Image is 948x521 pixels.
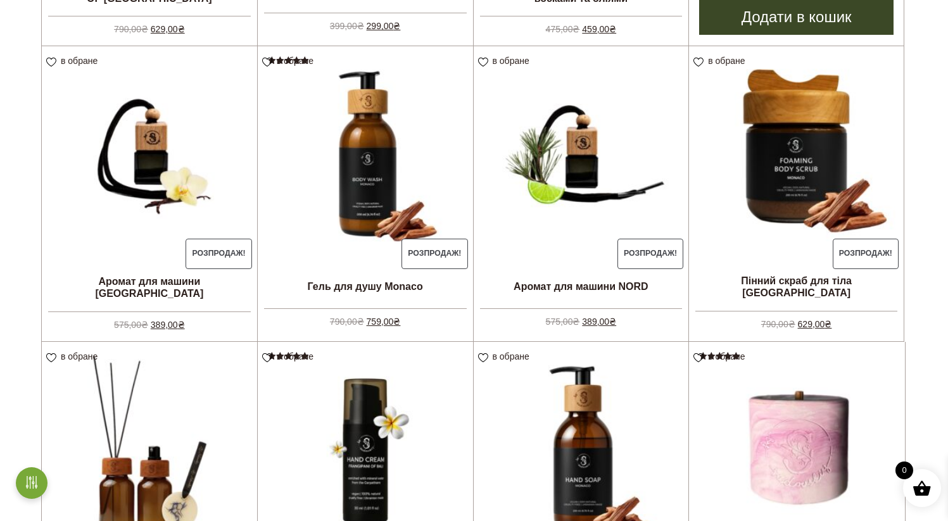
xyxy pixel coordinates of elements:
[617,239,684,269] span: Розпродаж!
[178,320,185,330] span: ₴
[46,351,102,361] a: в обране
[262,58,272,67] img: unfavourite.svg
[693,351,749,361] a: в обране
[277,351,313,361] span: в обране
[708,56,745,66] span: в обране
[61,351,98,361] span: в обране
[478,56,534,66] a: в обране
[693,58,704,67] img: unfavourite.svg
[262,56,318,66] a: в обране
[277,56,313,66] span: в обране
[178,24,185,34] span: ₴
[478,351,534,361] a: в обране
[367,317,401,327] bdi: 759,00
[788,319,795,329] span: ₴
[546,317,580,327] bdi: 575,00
[478,353,488,363] img: unfavourite.svg
[262,353,272,363] img: unfavourite.svg
[693,353,704,363] img: unfavourite.svg
[46,56,102,66] a: в обране
[151,320,185,330] bdi: 389,00
[357,21,364,31] span: ₴
[689,270,904,304] h2: Пінний скраб для тіла [GEOGRAPHIC_DATA]
[493,56,529,66] span: в обране
[572,24,579,34] span: ₴
[330,21,364,31] bdi: 399,00
[151,24,185,34] bdi: 629,00
[141,320,148,330] span: ₴
[258,270,473,302] h2: Гель для душу Monaco
[895,461,913,479] span: 0
[478,58,488,67] img: unfavourite.svg
[493,351,529,361] span: в обране
[474,270,689,302] h2: Аромат для машини NORD
[609,317,616,327] span: ₴
[367,21,401,31] bdi: 299,00
[825,319,831,329] span: ₴
[693,56,749,66] a: в обране
[582,24,616,34] bdi: 459,00
[393,21,400,31] span: ₴
[186,239,252,269] span: Розпродаж!
[572,317,579,327] span: ₴
[582,317,616,327] bdi: 389,00
[42,46,257,329] a: Розпродаж! Аромат для машини [GEOGRAPHIC_DATA]
[258,46,473,329] a: Розпродаж! Гель для душу MonacoОцінено в 5.00 з 5
[833,239,899,269] span: Розпродаж!
[393,317,400,327] span: ₴
[546,24,580,34] bdi: 475,00
[401,239,468,269] span: Розпродаж!
[474,46,689,329] a: Розпродаж! Аромат для машини NORD
[761,319,795,329] bdi: 790,00
[330,317,364,327] bdi: 790,00
[357,317,364,327] span: ₴
[798,319,832,329] bdi: 629,00
[46,58,56,67] img: unfavourite.svg
[114,24,148,34] bdi: 790,00
[708,351,745,361] span: в обране
[262,351,318,361] a: в обране
[61,56,98,66] span: в обране
[141,24,148,34] span: ₴
[42,270,257,304] h2: Аромат для машини [GEOGRAPHIC_DATA]
[46,353,56,363] img: unfavourite.svg
[689,46,904,328] a: Розпродаж! Пінний скраб для тіла [GEOGRAPHIC_DATA]
[114,320,148,330] bdi: 575,00
[609,24,616,34] span: ₴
